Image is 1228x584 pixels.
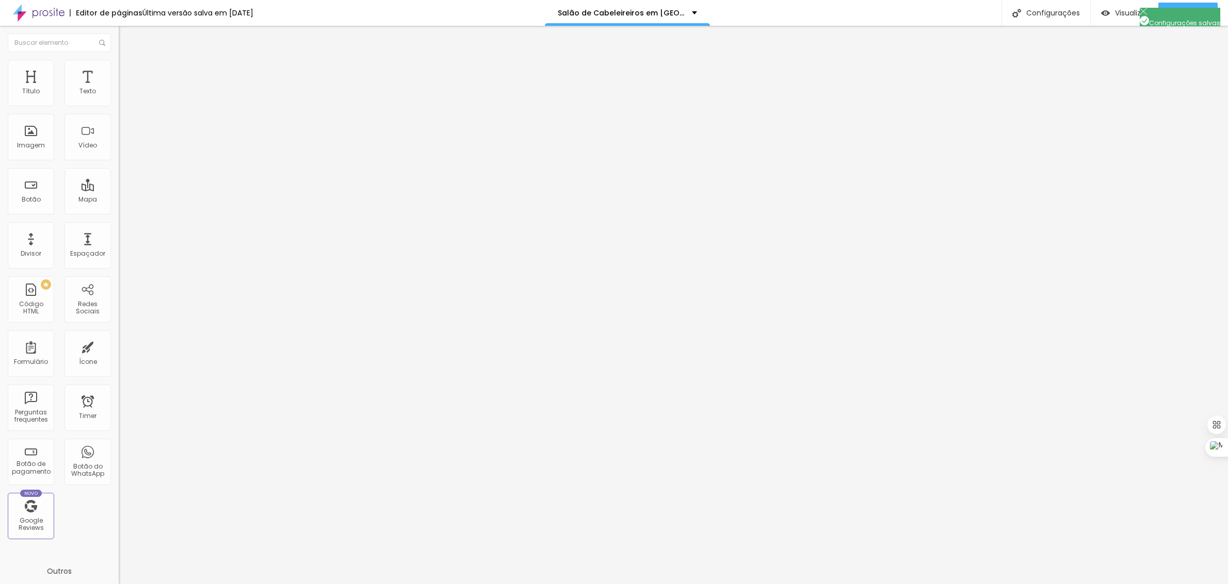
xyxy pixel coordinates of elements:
div: Botão [22,196,41,203]
img: view-1.svg [1101,9,1110,18]
button: Visualizar [1091,3,1158,23]
div: Texto [79,88,96,95]
div: Formulário [14,358,48,365]
div: Espaçador [70,250,105,257]
iframe: Editor [119,26,1228,584]
span: Configurações salvas [1140,19,1220,27]
div: Novo [20,490,42,497]
div: Perguntas frequentes [10,409,51,424]
span: Visualizar [1115,9,1148,17]
p: Salão de Cabeleireiros em [GEOGRAPHIC_DATA] - [GEOGRAPHIC_DATA] [558,9,684,16]
div: Redes Sociais [67,301,108,315]
div: Ícone [79,358,97,365]
div: Botão de pagamento [10,460,51,475]
div: Botão do WhatsApp [67,463,108,478]
div: Google Reviews [10,517,51,532]
div: Vídeo [78,142,97,149]
img: Icone [1140,8,1147,15]
img: Icone [1140,16,1149,25]
div: Timer [79,412,96,420]
img: Icone [1012,9,1021,18]
div: Divisor [21,250,41,257]
input: Buscar elemento [8,34,111,52]
button: Publicar [1158,3,1218,23]
div: Título [22,88,40,95]
div: Código HTML [10,301,51,315]
div: Mapa [78,196,97,203]
div: Imagem [17,142,45,149]
img: Icone [99,40,105,46]
div: Editor de páginas [70,9,142,16]
div: Última versão salva em [DATE] [142,9,253,16]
